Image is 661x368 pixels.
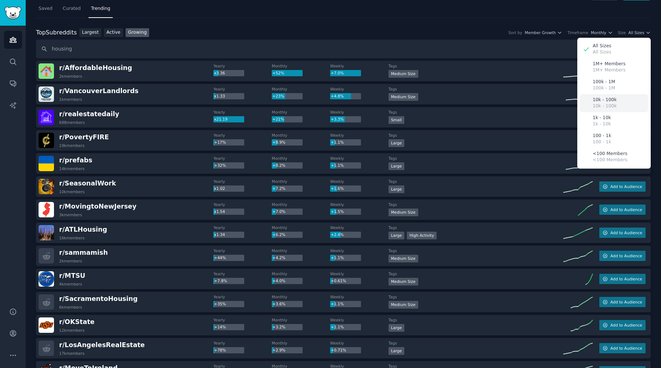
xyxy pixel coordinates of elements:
[389,232,405,239] div: Large
[599,320,646,330] button: Add to Audience
[213,294,272,299] dt: Yearly
[272,71,284,75] span: +52%
[618,30,626,35] div: Size
[272,87,330,92] dt: Monthly
[214,348,226,352] span: +78%
[331,302,344,306] span: +1.1%
[39,202,54,217] img: MovingtoNewJersey
[389,110,563,115] dt: Tags
[213,248,272,253] dt: Yearly
[389,70,418,78] div: Medium Size
[213,341,272,346] dt: Yearly
[272,94,284,98] span: +23%
[591,30,613,35] button: Monthly
[214,232,225,237] span: x1.34
[272,271,330,276] dt: Monthly
[599,205,646,215] button: Add to Audience
[593,151,627,157] p: <100 Members
[79,28,101,37] a: Largest
[593,133,611,139] p: 100 - 1k
[389,116,404,124] div: Small
[389,156,563,161] dt: Tags
[272,325,285,329] span: +3.2%
[330,271,389,276] dt: Weekly
[36,40,651,58] input: Search name, description, topic
[59,97,82,102] div: 1k members
[59,226,107,233] span: r/ ATLHousing
[272,317,330,323] dt: Monthly
[389,133,563,138] dt: Tags
[213,202,272,207] dt: Yearly
[36,28,77,37] div: Top Subreddits
[389,347,405,355] div: Large
[389,324,405,332] div: Large
[389,294,563,299] dt: Tags
[59,203,137,210] span: r/ MovingtoNewJersey
[59,328,84,333] div: 12k members
[39,225,54,240] img: ATLHousing
[610,276,642,281] span: Add to Audience
[593,139,611,146] p: 100 - 1k
[272,117,284,121] span: +21%
[59,351,84,356] div: 17k members
[4,7,21,19] img: GummySearch logo
[610,184,642,189] span: Add to Audience
[593,157,627,163] p: <100 Members
[525,30,562,35] button: Member Growth
[59,180,116,187] span: r/ SeasonalWork
[331,279,346,283] span: +0.61%
[213,271,272,276] dt: Yearly
[599,181,646,192] button: Add to Audience
[36,3,55,18] a: Saved
[213,156,272,161] dt: Yearly
[593,49,611,56] p: All Sizes
[59,143,84,148] div: 19k members
[59,249,108,256] span: r/ sammamish
[610,207,642,212] span: Add to Audience
[213,225,272,230] dt: Yearly
[272,302,285,306] span: +3.6%
[389,301,418,309] div: Medium Size
[39,63,54,79] img: AffordableHousing
[331,163,344,168] span: +1.1%
[599,274,646,284] button: Add to Audience
[331,255,344,260] span: +1.1%
[214,94,225,98] span: x1.33
[213,87,272,92] dt: Yearly
[59,74,82,79] div: 2k members
[272,110,330,115] dt: Monthly
[59,235,84,240] div: 16k members
[213,133,272,138] dt: Yearly
[389,139,405,147] div: Large
[272,255,285,260] span: +4.2%
[214,186,225,191] span: x1.02
[330,341,389,346] dt: Weekly
[214,209,225,214] span: x1.54
[330,202,389,207] dt: Weekly
[214,302,226,306] span: +35%
[331,325,344,329] span: +1.1%
[330,63,389,69] dt: Weekly
[407,232,437,239] div: High Activity
[331,209,344,214] span: +1.5%
[389,209,418,216] div: Medium Size
[272,232,285,237] span: +6.2%
[389,225,563,230] dt: Tags
[272,341,330,346] dt: Monthly
[63,5,81,12] span: Curated
[91,5,110,12] span: Trending
[331,140,344,144] span: +1.1%
[59,295,138,302] span: r/ SacramentoHousing
[331,348,346,352] span: +0.71%
[628,30,651,35] button: All Sizes
[593,79,615,85] p: 100k - 1M
[272,202,330,207] dt: Monthly
[59,318,94,325] span: r/ OKState
[593,103,617,110] p: 10k - 100k
[214,279,227,283] span: +7.8%
[213,179,272,184] dt: Yearly
[593,85,615,92] p: 100k - 1M
[593,61,625,67] p: 1M+ Members
[39,179,54,194] img: SeasonalWork
[610,253,642,258] span: Add to Audience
